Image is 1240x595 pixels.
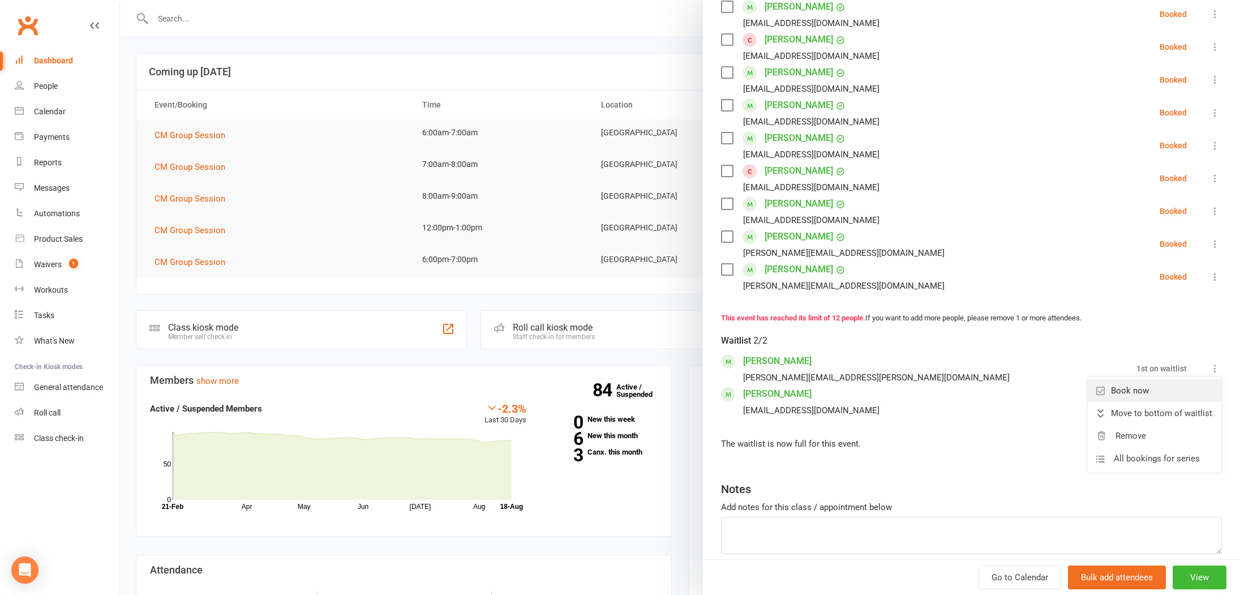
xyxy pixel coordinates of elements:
div: Reports [34,158,62,167]
div: Booked [1160,240,1187,248]
div: Open Intercom Messenger [11,557,38,584]
strong: This event has reached its limit of 12 people. [721,314,865,322]
div: [EMAIL_ADDRESS][DOMAIN_NAME] [743,147,879,162]
a: Calendar [15,99,119,125]
a: Waivers 1 [15,252,119,277]
div: Waivers [34,260,62,269]
a: [PERSON_NAME] [765,63,833,82]
div: If you want to add more people, please remove 1 or more attendees. [721,313,1222,324]
div: Automations [34,209,80,218]
span: All bookings for series [1114,452,1200,465]
a: [PERSON_NAME] [765,228,833,246]
button: View [1173,566,1226,589]
div: Notes [721,481,751,497]
div: Calendar [34,107,66,116]
div: People [34,82,58,91]
a: Dashboard [15,48,119,74]
a: What's New [15,328,119,354]
a: General attendance kiosk mode [15,375,119,400]
a: People [15,74,119,99]
a: [PERSON_NAME] [765,260,833,279]
div: What's New [34,336,75,345]
div: [PERSON_NAME][EMAIL_ADDRESS][DOMAIN_NAME] [743,246,945,260]
div: [EMAIL_ADDRESS][DOMAIN_NAME] [743,114,879,129]
a: Book now [1087,379,1221,402]
a: Move to bottom of waitlist [1087,402,1221,425]
span: Move to bottom of waitlist [1111,406,1212,420]
div: [EMAIL_ADDRESS][DOMAIN_NAME] [743,49,879,63]
div: Booked [1160,273,1187,281]
div: Add notes for this class / appointment below [721,500,1222,514]
div: Booked [1160,76,1187,84]
a: Tasks [15,303,119,328]
a: [PERSON_NAME] [765,195,833,213]
div: Booked [1160,174,1187,182]
div: Booked [1160,207,1187,215]
div: Dashboard [34,56,73,65]
div: Messages [34,183,70,192]
div: [EMAIL_ADDRESS][DOMAIN_NAME] [743,82,879,96]
div: Product Sales [34,234,83,243]
div: Roll call [34,408,61,417]
a: All bookings for series [1087,447,1221,470]
div: Workouts [34,285,68,294]
div: The waitlist is now full for this event. [721,437,1222,451]
div: Booked [1160,10,1187,18]
div: 2/2 [753,333,767,349]
a: Reports [15,150,119,175]
div: Tasks [34,311,54,320]
div: Class check-in [34,434,84,443]
div: [EMAIL_ADDRESS][DOMAIN_NAME] [743,403,879,418]
a: [PERSON_NAME] [765,129,833,147]
span: 1 [69,259,78,268]
div: [EMAIL_ADDRESS][DOMAIN_NAME] [743,180,879,195]
a: [PERSON_NAME] [765,96,833,114]
button: Bulk add attendees [1068,566,1166,589]
div: [EMAIL_ADDRESS][DOMAIN_NAME] [743,213,879,228]
a: [PERSON_NAME] [765,162,833,180]
div: [PERSON_NAME][EMAIL_ADDRESS][PERSON_NAME][DOMAIN_NAME] [743,370,1010,385]
a: [PERSON_NAME] [743,385,812,403]
a: Class kiosk mode [15,426,119,451]
a: Automations [15,201,119,226]
div: [PERSON_NAME][EMAIL_ADDRESS][DOMAIN_NAME] [743,279,945,293]
a: Clubworx [14,11,42,40]
a: Product Sales [15,226,119,252]
div: [EMAIL_ADDRESS][DOMAIN_NAME] [743,16,879,31]
div: 1st on waitlist [1136,365,1187,373]
div: Waitlist [721,333,767,349]
a: Messages [15,175,119,201]
a: Remove [1087,425,1221,447]
div: Booked [1160,43,1187,51]
div: Booked [1160,142,1187,149]
div: Payments [34,132,70,142]
a: [PERSON_NAME] [743,352,812,370]
a: Roll call [15,400,119,426]
a: Go to Calendar [979,566,1061,589]
a: Workouts [15,277,119,303]
a: Payments [15,125,119,150]
span: Remove [1115,429,1146,443]
div: General attendance [34,383,103,392]
div: Booked [1160,109,1187,117]
a: [PERSON_NAME] [765,31,833,49]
